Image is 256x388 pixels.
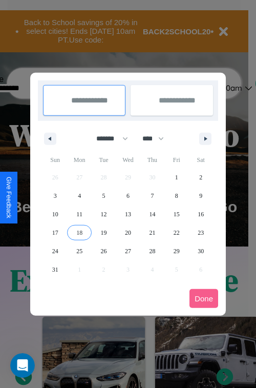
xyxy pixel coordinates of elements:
[116,223,140,242] button: 20
[102,187,105,205] span: 5
[43,223,67,242] button: 17
[101,205,107,223] span: 12
[52,260,58,279] span: 31
[175,187,178,205] span: 8
[116,242,140,260] button: 27
[199,168,202,187] span: 2
[149,223,155,242] span: 21
[67,152,91,168] span: Mon
[164,223,188,242] button: 22
[116,152,140,168] span: Wed
[54,187,57,205] span: 3
[92,223,116,242] button: 19
[140,242,164,260] button: 28
[189,205,213,223] button: 16
[43,260,67,279] button: 31
[198,242,204,260] span: 30
[189,152,213,168] span: Sat
[116,187,140,205] button: 6
[67,242,91,260] button: 25
[67,187,91,205] button: 4
[149,205,155,223] span: 14
[140,223,164,242] button: 21
[92,242,116,260] button: 26
[151,187,154,205] span: 7
[198,205,204,223] span: 16
[175,168,178,187] span: 1
[126,187,130,205] span: 6
[67,205,91,223] button: 11
[92,187,116,205] button: 5
[164,205,188,223] button: 15
[199,187,202,205] span: 9
[174,205,180,223] span: 15
[189,289,218,308] button: Done
[101,242,107,260] span: 26
[164,168,188,187] button: 1
[101,223,107,242] span: 19
[125,205,131,223] span: 13
[164,242,188,260] button: 29
[76,223,82,242] span: 18
[189,242,213,260] button: 30
[43,152,67,168] span: Sun
[140,152,164,168] span: Thu
[92,152,116,168] span: Tue
[125,223,131,242] span: 20
[149,242,155,260] span: 28
[198,223,204,242] span: 23
[78,187,81,205] span: 4
[189,187,213,205] button: 9
[125,242,131,260] span: 27
[174,223,180,242] span: 22
[76,205,82,223] span: 11
[189,223,213,242] button: 23
[92,205,116,223] button: 12
[52,205,58,223] span: 10
[52,242,58,260] span: 24
[174,242,180,260] span: 29
[189,168,213,187] button: 2
[43,187,67,205] button: 3
[164,152,188,168] span: Fri
[52,223,58,242] span: 17
[140,205,164,223] button: 14
[67,223,91,242] button: 18
[10,353,35,378] iframe: Intercom live chat
[5,177,12,218] div: Give Feedback
[116,205,140,223] button: 13
[43,205,67,223] button: 10
[140,187,164,205] button: 7
[164,187,188,205] button: 8
[43,242,67,260] button: 24
[76,242,82,260] span: 25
